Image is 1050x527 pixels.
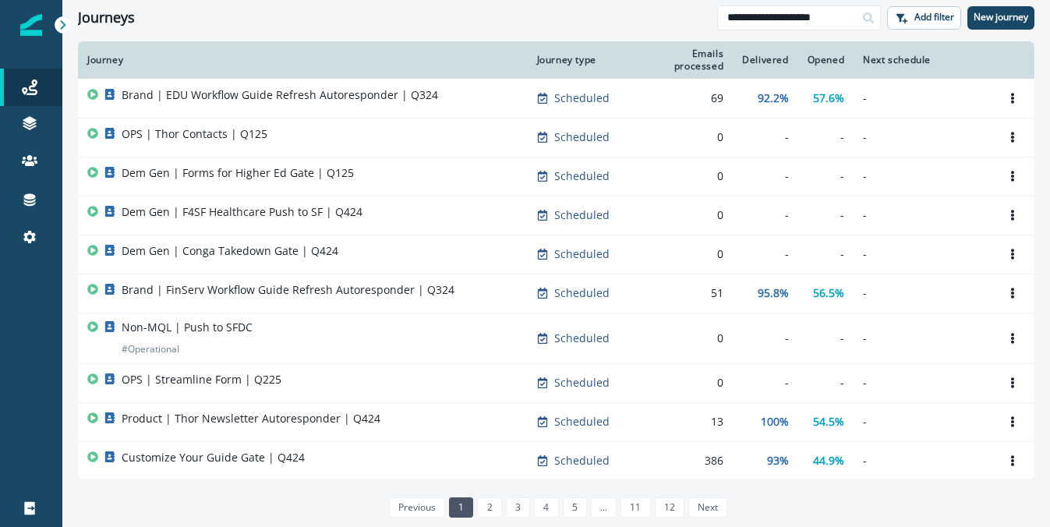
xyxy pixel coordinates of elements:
p: Dem Gen | Forms for Higher Ed Gate | Q125 [122,165,354,181]
p: Scheduled [554,285,610,301]
button: Options [1000,242,1025,266]
a: OPS | Streamline Form | Q225Scheduled0---Options [78,363,1034,402]
div: - [742,246,788,262]
p: 56.5% [813,285,844,301]
p: - [863,90,981,106]
a: Page 2 [477,497,501,518]
ul: Pagination [385,497,728,518]
p: Brand | EDU Workflow Guide Refresh Autoresponder | Q324 [122,87,438,103]
a: Customize Your Guide Gate | Q424Scheduled38693%44.9%-Options [78,441,1034,480]
p: Scheduled [554,90,610,106]
div: 0 [642,207,724,223]
div: Emails processed [642,48,724,73]
p: 44.9% [813,453,844,469]
button: Options [1000,371,1025,394]
a: Page 11 [620,497,650,518]
img: Inflection [20,14,42,36]
div: - [742,331,788,346]
div: - [742,207,788,223]
p: 57.6% [813,90,844,106]
p: Brand | FinServ Workflow Guide Refresh Autoresponder | Q324 [122,282,454,298]
p: # Operational [122,341,179,357]
div: - [808,331,845,346]
p: - [863,207,981,223]
a: Page 12 [655,497,684,518]
p: - [863,168,981,184]
p: Product | Thor Newsletter Autoresponder | Q424 [122,411,380,426]
a: Page 3 [506,497,530,518]
a: Dem Gen | F4SF Healthcare Push to SF | Q424Scheduled0---Options [78,196,1034,235]
p: - [863,246,981,262]
a: Page 4 [534,497,558,518]
div: 0 [642,246,724,262]
p: Non-MQL | Push to SFDC [122,320,253,335]
p: Scheduled [554,414,610,430]
div: - [742,168,788,184]
p: Dem Gen | F4SF Healthcare Push to SF | Q424 [122,204,362,220]
button: Options [1000,327,1025,350]
div: 69 [642,90,724,106]
button: Options [1000,449,1025,472]
p: Scheduled [554,246,610,262]
div: 0 [642,129,724,145]
div: - [808,168,845,184]
div: - [742,375,788,391]
a: Page 5 [563,497,587,518]
p: 100% [761,414,789,430]
div: Next schedule [863,54,981,66]
p: Add filter [914,12,954,23]
button: Options [1000,164,1025,188]
a: Page 1 is your current page [449,497,473,518]
div: Delivered [742,54,788,66]
p: - [863,331,981,346]
p: 92.2% [758,90,789,106]
a: Next page [688,497,727,518]
a: Non-MQL | Push to SFDC#OperationalScheduled0---Options [78,313,1034,363]
p: 54.5% [813,414,844,430]
a: Dem Gen | Conga Takedown Gate | Q424Scheduled0---Options [78,235,1034,274]
a: Dem Gen | Forms for Higher Ed Gate | Q125Scheduled0---Options [78,157,1034,196]
p: Scheduled [554,207,610,223]
a: Brand | EDU Workflow Guide Refresh Autoresponder | Q324Scheduled6992.2%57.6%-Options [78,79,1034,118]
div: - [808,207,845,223]
div: 0 [642,375,724,391]
a: Product | Thor Newsletter Autoresponder | Q424Scheduled13100%54.5%-Options [78,402,1034,441]
button: Options [1000,87,1025,110]
div: Journey [87,54,518,66]
p: 93% [767,453,789,469]
p: Customize Your Guide Gate | Q424 [122,450,305,465]
p: - [863,453,981,469]
a: Brand | FinServ Workflow Guide Refresh Autoresponder | Q324Scheduled5195.8%56.5%-Options [78,274,1034,313]
button: Add filter [887,6,961,30]
div: 51 [642,285,724,301]
a: Jump forward [591,497,617,518]
div: 13 [642,414,724,430]
p: 95.8% [758,285,789,301]
div: Journey type [537,54,623,66]
p: - [863,129,981,145]
p: Scheduled [554,129,610,145]
div: - [742,129,788,145]
p: - [863,285,981,301]
div: - [808,375,845,391]
div: - [808,129,845,145]
h1: Journeys [78,9,135,27]
p: New journey [974,12,1028,23]
a: OPS | Thor Contacts | Q125Scheduled0---Options [78,118,1034,157]
p: Dem Gen | Conga Takedown Gate | Q424 [122,243,338,259]
button: Options [1000,203,1025,227]
div: Opened [808,54,845,66]
div: 0 [642,168,724,184]
p: Scheduled [554,375,610,391]
p: - [863,375,981,391]
p: OPS | Streamline Form | Q225 [122,372,281,387]
p: OPS | Thor Contacts | Q125 [122,126,267,142]
button: New journey [967,6,1034,30]
p: Scheduled [554,331,610,346]
div: 386 [642,453,724,469]
div: - [808,246,845,262]
button: Options [1000,281,1025,305]
p: Scheduled [554,168,610,184]
div: 0 [642,331,724,346]
p: Scheduled [554,453,610,469]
